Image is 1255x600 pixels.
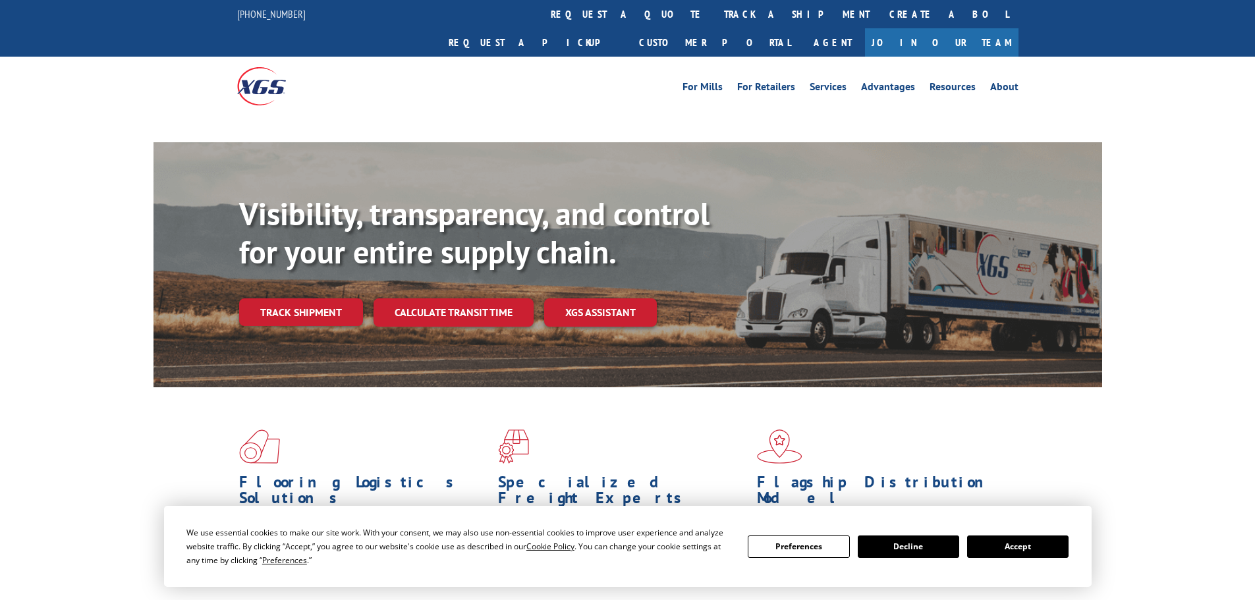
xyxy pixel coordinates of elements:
[526,541,574,552] span: Cookie Policy
[164,506,1092,587] div: Cookie Consent Prompt
[757,429,802,464] img: xgs-icon-flagship-distribution-model-red
[930,82,976,96] a: Resources
[683,82,723,96] a: For Mills
[865,28,1018,57] a: Join Our Team
[858,535,959,558] button: Decline
[544,298,657,327] a: XGS ASSISTANT
[498,474,747,512] h1: Specialized Freight Experts
[861,82,915,96] a: Advantages
[810,82,847,96] a: Services
[737,82,795,96] a: For Retailers
[239,193,710,272] b: Visibility, transparency, and control for your entire supply chain.
[237,7,306,20] a: [PHONE_NUMBER]
[239,474,488,512] h1: Flooring Logistics Solutions
[757,474,1006,512] h1: Flagship Distribution Model
[748,535,849,558] button: Preferences
[239,298,363,326] a: Track shipment
[262,555,307,566] span: Preferences
[498,429,529,464] img: xgs-icon-focused-on-flooring-red
[990,82,1018,96] a: About
[629,28,800,57] a: Customer Portal
[239,429,280,464] img: xgs-icon-total-supply-chain-intelligence-red
[374,298,534,327] a: Calculate transit time
[439,28,629,57] a: Request a pickup
[967,535,1069,558] button: Accept
[186,526,732,567] div: We use essential cookies to make our site work. With your consent, we may also use non-essential ...
[800,28,865,57] a: Agent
